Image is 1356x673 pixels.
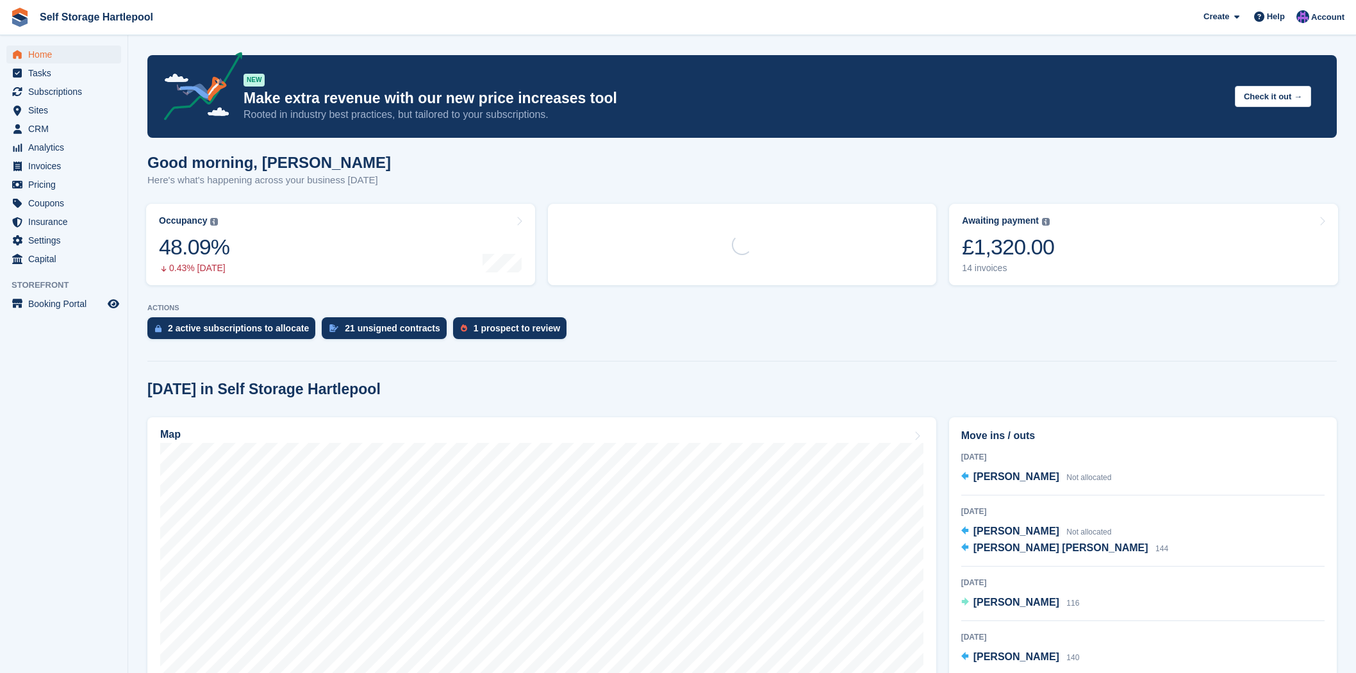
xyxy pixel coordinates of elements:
span: [PERSON_NAME] [973,597,1059,608]
img: stora-icon-8386f47178a22dfd0bd8f6a31ec36ba5ce8667c1dd55bd0f319d3a0aa187defe.svg [10,8,29,27]
a: menu [6,101,121,119]
a: menu [6,295,121,313]
img: price-adjustments-announcement-icon-8257ccfd72463d97f412b2fc003d46551f7dbcb40ab6d574587a9cd5c0d94... [153,52,243,125]
a: menu [6,138,121,156]
img: icon-info-grey-7440780725fd019a000dd9b08b2336e03edf1995a4989e88bcd33f0948082b44.svg [210,218,218,226]
span: Invoices [28,157,105,175]
h1: Good morning, [PERSON_NAME] [147,154,391,171]
h2: Move ins / outs [961,428,1325,444]
div: 0.43% [DATE] [159,263,229,274]
span: Insurance [28,213,105,231]
span: 116 [1066,599,1079,608]
span: Account [1311,11,1344,24]
p: Make extra revenue with our new price increases tool [244,89,1225,108]
a: menu [6,83,121,101]
div: £1,320.00 [962,234,1054,260]
h2: Map [160,429,181,440]
p: Here's what's happening across your business [DATE] [147,173,391,188]
span: Settings [28,231,105,249]
a: 2 active subscriptions to allocate [147,317,322,345]
span: Create [1203,10,1229,23]
button: Check it out → [1235,86,1311,107]
p: Rooted in industry best practices, but tailored to your subscriptions. [244,108,1225,122]
span: Home [28,46,105,63]
span: Tasks [28,64,105,82]
span: Help [1267,10,1285,23]
span: Coupons [28,194,105,212]
div: Occupancy [159,215,207,226]
span: Booking Portal [28,295,105,313]
div: [DATE] [961,577,1325,588]
span: Subscriptions [28,83,105,101]
a: Preview store [106,296,121,312]
div: 21 unsigned contracts [345,323,440,333]
span: [PERSON_NAME] [PERSON_NAME] [973,542,1148,553]
div: [DATE] [961,631,1325,643]
span: 140 [1066,653,1079,662]
a: menu [6,120,121,138]
a: menu [6,157,121,175]
a: menu [6,213,121,231]
span: Not allocated [1066,473,1111,482]
div: Awaiting payment [962,215,1039,226]
a: [PERSON_NAME] 140 [961,649,1080,666]
a: menu [6,194,121,212]
a: [PERSON_NAME] Not allocated [961,524,1112,540]
img: icon-info-grey-7440780725fd019a000dd9b08b2336e03edf1995a4989e88bcd33f0948082b44.svg [1042,218,1050,226]
img: prospect-51fa495bee0391a8d652442698ab0144808aea92771e9ea1ae160a38d050c398.svg [461,324,467,332]
h2: [DATE] in Self Storage Hartlepool [147,381,381,398]
a: [PERSON_NAME] [PERSON_NAME] 144 [961,540,1168,557]
a: Awaiting payment £1,320.00 14 invoices [949,204,1338,285]
img: Sean Wood [1296,10,1309,23]
span: Not allocated [1066,528,1111,536]
span: [PERSON_NAME] [973,471,1059,482]
div: NEW [244,74,265,87]
a: [PERSON_NAME] 116 [961,595,1080,611]
a: menu [6,176,121,194]
a: 21 unsigned contracts [322,317,453,345]
span: Storefront [12,279,128,292]
a: menu [6,46,121,63]
span: 144 [1155,544,1168,553]
span: [PERSON_NAME] [973,651,1059,662]
div: 14 invoices [962,263,1054,274]
p: ACTIONS [147,304,1337,312]
a: Self Storage Hartlepool [35,6,158,28]
div: [DATE] [961,506,1325,517]
a: menu [6,250,121,268]
div: [DATE] [961,451,1325,463]
span: [PERSON_NAME] [973,526,1059,536]
span: CRM [28,120,105,138]
a: Occupancy 48.09% 0.43% [DATE] [146,204,535,285]
div: 2 active subscriptions to allocate [168,323,309,333]
img: contract_signature_icon-13c848040528278c33f63329250d36e43548de30e8caae1d1a13099fd9432cc5.svg [329,324,338,332]
a: 1 prospect to review [453,317,573,345]
div: 48.09% [159,234,229,260]
a: [PERSON_NAME] Not allocated [961,469,1112,486]
span: Sites [28,101,105,119]
span: Pricing [28,176,105,194]
a: menu [6,64,121,82]
span: Analytics [28,138,105,156]
div: 1 prospect to review [474,323,560,333]
a: menu [6,231,121,249]
span: Capital [28,250,105,268]
img: active_subscription_to_allocate_icon-d502201f5373d7db506a760aba3b589e785aa758c864c3986d89f69b8ff3... [155,324,161,333]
